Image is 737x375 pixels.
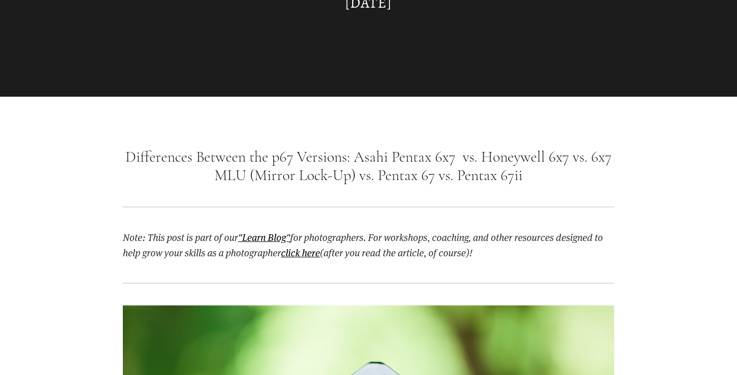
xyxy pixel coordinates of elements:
[123,231,605,259] em: for photographers. For workshops, coaching, and other resources designed to help grow your skills...
[123,231,238,244] em: Note: This post is part of our
[320,246,472,259] em: (after you read the article, of course)!
[238,231,290,244] a: "Learn Blog"
[123,148,614,185] h1: Differences Between the p67 Versions: Asahi Pentax 6x7 vs. Honeywell 6x7 vs. 6x7 MLU (Mirror Lock...
[281,246,320,259] a: click here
